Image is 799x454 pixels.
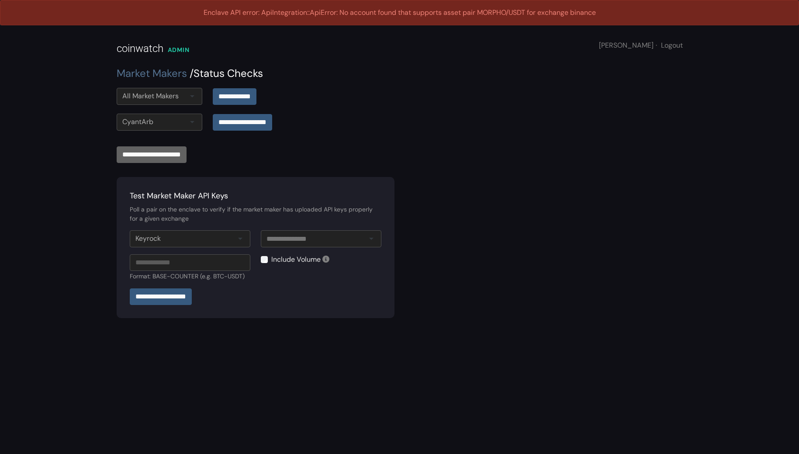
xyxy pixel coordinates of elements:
[122,91,179,101] div: All Market Makers
[661,41,683,50] a: Logout
[656,41,657,50] span: ·
[117,66,187,80] a: Market Makers
[117,66,683,81] div: Status Checks
[190,66,194,80] span: /
[130,272,245,280] small: Format: BASE-COUNTER (e.g. BTC-USDT)
[130,190,381,202] div: Test Market Maker API Keys
[117,41,163,56] div: coinwatch
[122,117,153,127] div: CyantArb
[117,25,190,66] a: coinwatch ADMIN
[271,254,321,265] label: Include Volume
[135,233,161,244] div: Keyrock
[168,45,190,55] div: ADMIN
[130,205,381,223] div: Poll a pair on the enclave to verify if the market maker has uploaded API keys properly for a giv...
[599,40,683,51] div: [PERSON_NAME]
